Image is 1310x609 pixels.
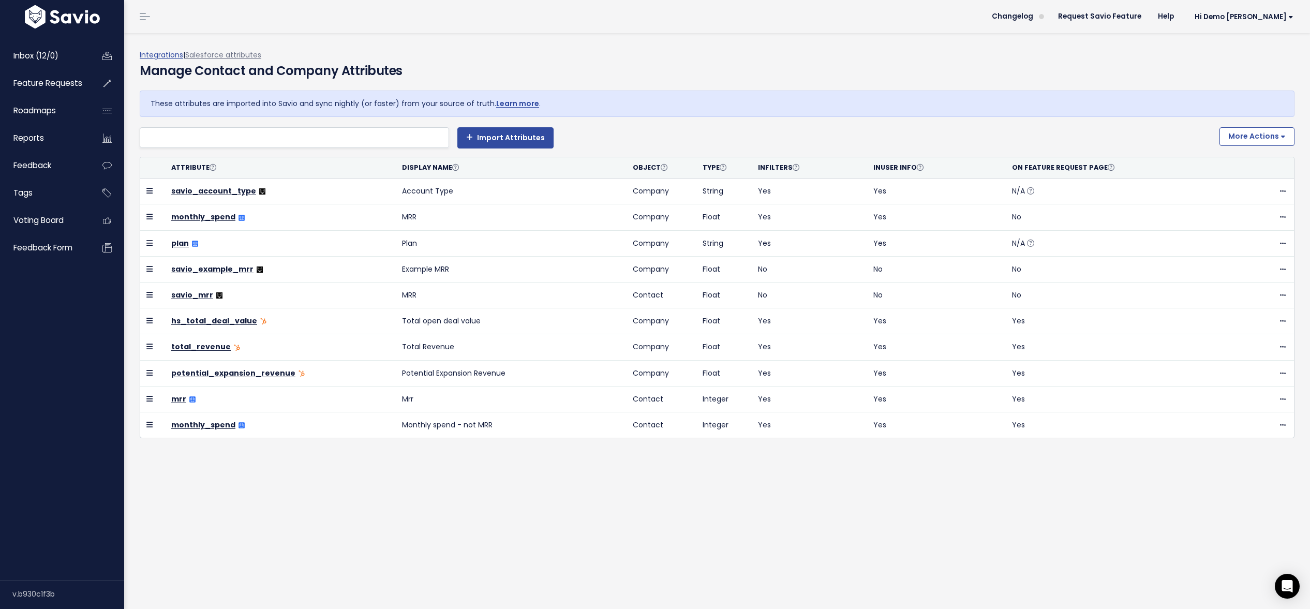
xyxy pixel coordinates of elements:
[396,157,627,179] th: Display Name
[165,157,396,179] th: Attribute
[627,179,696,204] td: Company
[752,283,867,308] td: No
[752,256,867,282] td: No
[992,13,1033,20] span: Changelog
[1006,308,1237,334] td: Yes
[703,163,726,172] span: Type
[192,241,198,247] img: intercom.b36fdf41edad.png
[3,44,86,68] a: Inbox (12/0)
[171,368,295,378] a: potential_expansion_revenue
[1006,179,1237,204] td: N/A
[627,256,696,282] td: Company
[3,71,86,95] a: Feature Requests
[696,360,752,386] td: Float
[239,422,245,428] img: intercom.b36fdf41edad.png
[696,283,752,308] td: Float
[1006,386,1237,412] td: Yes
[171,212,235,222] a: monthly_spend
[171,394,186,404] a: mrr
[867,204,1006,230] td: Yes
[189,396,196,403] img: intercom.b36fdf41edad.png
[13,50,58,61] span: Inbox (12/0)
[867,230,1006,256] td: Yes
[867,386,1006,412] td: Yes
[627,360,696,386] td: Company
[396,412,627,438] td: Monthly spend - not MRR
[1006,157,1237,179] th: On Feature Request Page
[627,230,696,256] td: Company
[1006,230,1237,256] td: N/A
[396,386,627,412] td: Mrr
[22,5,102,28] img: logo-white.9d6f32f41409.svg
[396,179,627,204] td: Account Type
[1006,334,1237,360] td: Yes
[234,345,240,351] img: hubspot-sprocket-web-color.a5df7d919a38.png
[396,360,627,386] td: Potential Expansion Revenue
[627,283,696,308] td: Contact
[1150,9,1182,24] a: Help
[260,318,266,324] img: hubspot-sprocket-web-color.a5df7d919a38.png
[867,283,1006,308] td: No
[171,186,256,196] a: savio_account_type
[3,99,86,123] a: Roadmaps
[396,283,627,308] td: MRR
[1219,127,1294,146] button: More Actions
[627,204,696,230] td: Company
[13,78,82,88] span: Feature Requests
[881,163,924,172] span: User Info
[1006,204,1237,230] td: No
[457,127,554,148] button: Import Attributes
[239,215,245,221] img: intercom.b36fdf41edad.png
[867,334,1006,360] td: Yes
[13,132,44,143] span: Reports
[1275,574,1300,599] div: Open Intercom Messenger
[752,230,867,256] td: Yes
[752,157,867,179] th: In
[171,316,257,326] a: hs_total_deal_value
[396,230,627,256] td: Plan
[867,256,1006,282] td: No
[259,188,265,195] img: logo.26a6f98a5b24.png
[171,264,254,274] a: savio_example_mrr
[3,154,86,177] a: Feedback
[216,292,222,299] img: logo.26a6f98a5b24.png
[299,370,305,377] img: hubspot-sprocket-web-color.a5df7d919a38.png
[867,360,1006,386] td: Yes
[627,308,696,334] td: Company
[1182,9,1302,25] a: Hi Demo [PERSON_NAME]
[13,215,64,226] span: Voting Board
[13,160,51,171] span: Feedback
[396,308,627,334] td: Total open deal value
[752,179,867,204] td: Yes
[627,334,696,360] td: Company
[627,386,696,412] td: Contact
[696,386,752,412] td: Integer
[171,238,189,248] a: plan
[171,420,235,430] a: monthly_spend
[396,334,627,360] td: Total Revenue
[867,179,1006,204] td: Yes
[257,266,263,273] img: logo.26a6f98a5b24.png
[13,187,33,198] span: Tags
[185,50,261,60] a: Salesforce attributes
[867,308,1006,334] td: Yes
[696,308,752,334] td: Float
[1006,256,1237,282] td: No
[1006,360,1237,386] td: Yes
[1006,283,1237,308] td: No
[396,256,627,282] td: Example MRR
[3,236,86,260] a: Feedback form
[752,334,867,360] td: Yes
[867,412,1006,438] td: Yes
[1006,412,1237,438] td: Yes
[140,49,1294,91] div: |
[151,97,1284,110] p: These attributes are imported into Savio and sync nightly (or faster) from your source of truth. .
[765,163,799,172] span: Filters
[752,204,867,230] td: Yes
[696,334,752,360] td: Float
[752,308,867,334] td: Yes
[396,204,627,230] td: MRR
[752,360,867,386] td: Yes
[12,581,124,607] div: v.b930c1f3b
[752,386,867,412] td: Yes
